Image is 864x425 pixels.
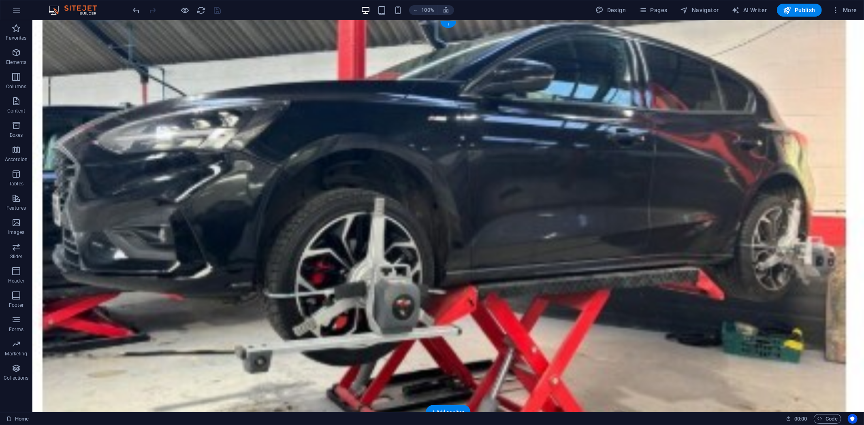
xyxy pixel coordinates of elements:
[442,6,450,14] i: On resize automatically adjust zoom level to fit chosen device.
[4,375,28,381] p: Collections
[828,4,860,17] button: More
[180,5,190,15] button: Click here to leave preview mode and continue editing
[6,205,26,211] p: Features
[593,4,629,17] button: Design
[8,278,24,284] p: Header
[6,35,26,41] p: Favorites
[636,4,670,17] button: Pages
[786,414,807,424] h6: Session time
[5,156,28,163] p: Accordion
[9,302,23,308] p: Footer
[7,108,25,114] p: Content
[681,6,719,14] span: Navigator
[677,4,722,17] button: Navigator
[47,5,107,15] img: Editor Logo
[196,5,206,15] button: reload
[197,6,206,15] i: Reload page
[596,6,626,14] span: Design
[132,5,141,15] button: undo
[732,6,767,14] span: AI Writer
[9,181,23,187] p: Tables
[814,414,841,424] button: Code
[783,6,815,14] span: Publish
[593,4,629,17] div: Design (Ctrl+Alt+Y)
[800,416,801,422] span: :
[5,351,27,357] p: Marketing
[440,21,456,28] div: +
[409,5,438,15] button: 100%
[9,326,23,333] p: Forms
[832,6,857,14] span: More
[848,414,858,424] button: Usercentrics
[729,4,770,17] button: AI Writer
[6,414,29,424] a: Click to cancel selection. Double-click to open Pages
[639,6,667,14] span: Pages
[426,405,471,419] div: + Add section
[777,4,822,17] button: Publish
[794,414,807,424] span: 00 00
[132,6,141,15] i: Undo: Change image (Ctrl+Z)
[6,59,27,66] p: Elements
[6,83,26,90] p: Columns
[817,414,838,424] span: Code
[8,229,25,236] p: Images
[10,132,23,138] p: Boxes
[421,5,434,15] h6: 100%
[10,253,23,260] p: Slider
